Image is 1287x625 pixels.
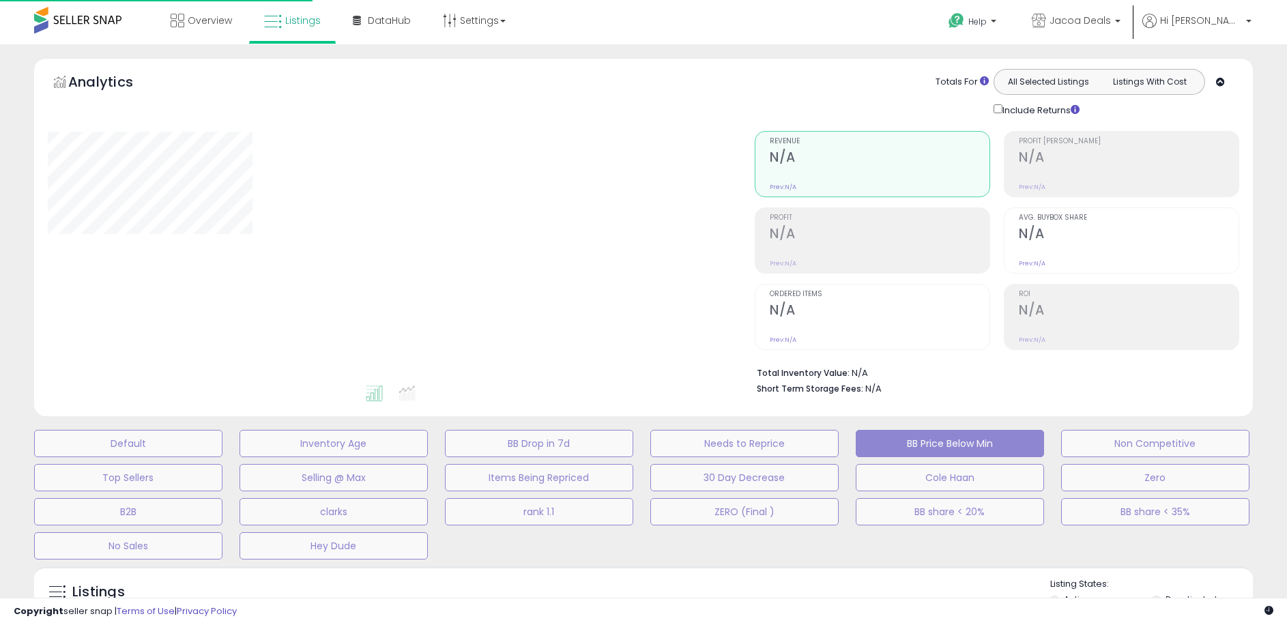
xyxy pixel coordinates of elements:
[445,498,633,525] button: rank 1.1
[188,14,232,27] span: Overview
[1160,14,1242,27] span: Hi [PERSON_NAME]
[770,226,989,244] h2: N/A
[1019,149,1239,168] h2: N/A
[1019,291,1239,298] span: ROI
[445,430,633,457] button: BB Drop in 7d
[983,102,1096,117] div: Include Returns
[34,464,222,491] button: Top Sellers
[240,498,428,525] button: clarks
[770,214,989,222] span: Profit
[948,12,965,29] i: Get Help
[650,498,839,525] button: ZERO (Final )
[1019,259,1045,267] small: Prev: N/A
[936,76,989,89] div: Totals For
[856,498,1044,525] button: BB share < 20%
[14,605,237,618] div: seller snap | |
[34,430,222,457] button: Default
[770,336,796,344] small: Prev: N/A
[770,259,796,267] small: Prev: N/A
[1019,183,1045,191] small: Prev: N/A
[68,72,160,95] h5: Analytics
[285,14,321,27] span: Listings
[968,16,987,27] span: Help
[1019,226,1239,244] h2: N/A
[240,430,428,457] button: Inventory Age
[650,430,839,457] button: Needs to Reprice
[770,138,989,145] span: Revenue
[938,2,1010,44] a: Help
[757,364,1229,380] li: N/A
[1019,214,1239,222] span: Avg. Buybox Share
[1099,73,1200,91] button: Listings With Cost
[1019,138,1239,145] span: Profit [PERSON_NAME]
[1019,302,1239,321] h2: N/A
[34,498,222,525] button: B2B
[770,183,796,191] small: Prev: N/A
[445,464,633,491] button: Items Being Repriced
[998,73,1099,91] button: All Selected Listings
[770,291,989,298] span: Ordered Items
[770,302,989,321] h2: N/A
[1061,498,1249,525] button: BB share < 35%
[650,464,839,491] button: 30 Day Decrease
[34,532,222,559] button: No Sales
[1050,14,1111,27] span: Jacoa Deals
[240,532,428,559] button: Hey Dude
[1019,336,1045,344] small: Prev: N/A
[240,464,428,491] button: Selling @ Max
[1061,430,1249,457] button: Non Competitive
[368,14,411,27] span: DataHub
[14,605,63,617] strong: Copyright
[757,367,850,379] b: Total Inventory Value:
[770,149,989,168] h2: N/A
[1142,14,1252,44] a: Hi [PERSON_NAME]
[757,383,863,394] b: Short Term Storage Fees:
[856,430,1044,457] button: BB Price Below Min
[856,464,1044,491] button: Cole Haan
[865,382,882,395] span: N/A
[1061,464,1249,491] button: Zero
